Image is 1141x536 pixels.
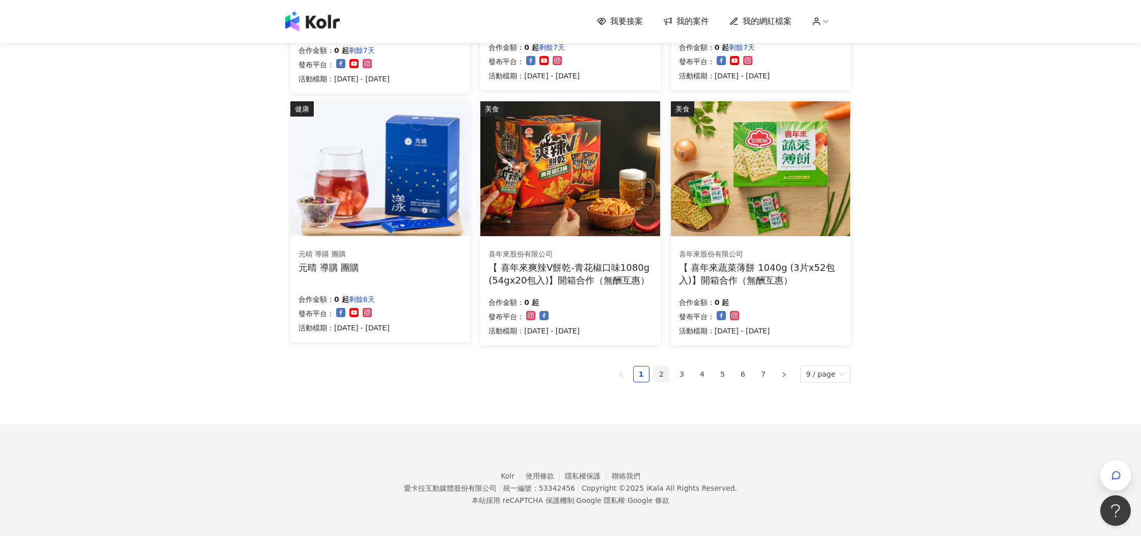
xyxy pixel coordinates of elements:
span: 9 / page [806,366,845,382]
p: 0 起 [334,44,349,57]
span: | [499,484,501,492]
img: logo [285,11,340,32]
span: 我要接案 [610,16,643,27]
span: | [625,496,628,504]
p: 剩餘7天 [729,41,755,53]
a: iKala [646,484,664,492]
a: 隱私權保護 [565,472,612,480]
p: 發布平台： [488,55,524,68]
a: 7 [756,366,771,382]
p: 合作金額： [488,296,524,308]
p: 合作金額： [298,44,334,57]
p: 活動檔期：[DATE] - [DATE] [488,325,580,337]
p: 合作金額： [679,41,715,53]
div: 元晴 導購 團購 [298,249,359,260]
div: 統一編號：53342456 [503,484,575,492]
a: 5 [715,366,730,382]
p: 發布平台： [298,307,334,320]
li: 6 [735,366,751,382]
li: Next Page [776,366,792,382]
p: 發布平台： [488,311,524,323]
p: 剩餘7天 [539,41,565,53]
a: 我的網紅檔案 [729,16,792,27]
div: Page Size [800,365,851,383]
li: 2 [654,366,670,382]
span: 我的案件 [676,16,709,27]
div: Copyright © 2025 All Rights Reserved. [582,484,737,492]
li: 4 [694,366,711,382]
span: 本站採用 reCAPTCHA 保護機制 [472,494,669,506]
div: 【 喜年來爽辣V餅乾-青花椒口味1080g (54gx20包入)】開箱合作（無酬互惠） [488,261,652,287]
li: 7 [755,366,772,382]
li: Previous Page [613,366,629,382]
p: 0 起 [524,41,539,53]
button: right [776,366,792,382]
a: 我要接案 [597,16,643,27]
span: | [574,496,577,504]
p: 合作金額： [679,296,715,308]
p: 活動檔期：[DATE] - [DATE] [679,325,770,337]
img: 喜年來蔬菜薄餅 1040g (3片x52包入 [671,101,850,236]
p: 0 起 [715,296,729,308]
p: 發布平台： [679,311,715,323]
div: 元晴 導購 團購 [298,261,359,274]
li: 1 [633,366,649,382]
div: 美食 [671,101,694,117]
p: 0 起 [334,293,349,305]
span: 我的網紅檔案 [743,16,792,27]
div: 喜年來股份有限公司 [488,249,651,260]
p: 活動檔期：[DATE] - [DATE] [679,70,770,82]
div: 愛卡拉互動媒體股份有限公司 [404,484,497,492]
a: 聯絡我們 [612,472,640,480]
a: Google 隱私權 [576,496,625,504]
span: | [577,484,580,492]
div: 美食 [480,101,504,117]
div: 喜年來股份有限公司 [679,249,842,260]
a: 4 [695,366,710,382]
img: 漾漾神｜活力莓果康普茶沖泡粉 [290,101,470,236]
a: Kolr [501,472,525,480]
p: 0 起 [524,296,539,308]
a: 2 [654,366,669,382]
a: Google 條款 [628,496,669,504]
li: 3 [674,366,690,382]
div: 【 喜年來蔬菜薄餅 1040g (3片x52包入)】開箱合作（無酬互惠） [679,261,843,287]
p: 合作金額： [488,41,524,53]
p: 活動檔期：[DATE] - [DATE] [298,322,390,334]
button: left [613,366,629,382]
p: 發布平台： [298,59,334,71]
p: 0 起 [715,41,729,53]
p: 剩餘8天 [349,293,375,305]
a: 我的案件 [663,16,709,27]
iframe: Help Scout Beacon - Open [1100,495,1131,526]
p: 合作金額： [298,293,334,305]
p: 活動檔期：[DATE] - [DATE] [488,70,580,82]
a: 3 [674,366,690,382]
a: 6 [736,366,751,382]
p: 發布平台： [679,55,715,68]
p: 活動檔期：[DATE] - [DATE] [298,73,390,85]
span: left [618,372,624,378]
p: 剩餘7天 [349,44,375,57]
span: right [781,372,787,378]
a: 1 [634,366,649,382]
div: 健康 [290,101,314,117]
li: 5 [715,366,731,382]
a: 使用條款 [526,472,565,480]
img: 喜年來爽辣V餅乾-青花椒口味1080g (54gx20包入) [480,101,660,236]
